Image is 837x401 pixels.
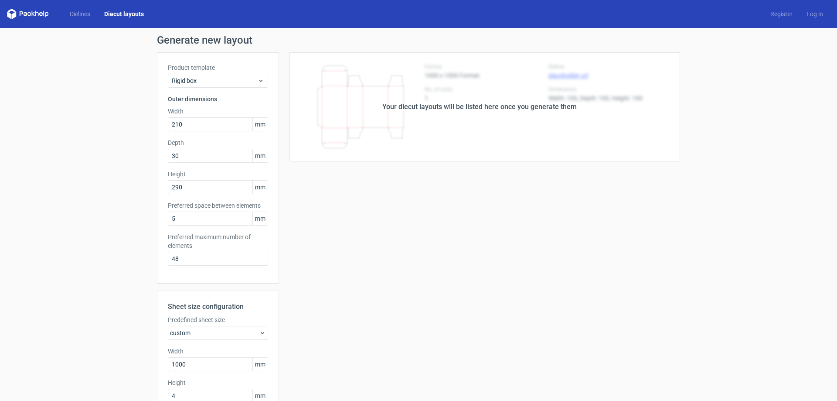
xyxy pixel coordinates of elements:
[168,63,268,72] label: Product template
[168,138,268,147] label: Depth
[168,347,268,356] label: Width
[252,149,268,162] span: mm
[172,76,258,85] span: Rigid box
[168,378,268,387] label: Height
[168,170,268,178] label: Height
[252,181,268,194] span: mm
[168,107,268,116] label: Width
[800,10,830,18] a: Log in
[168,315,268,324] label: Predefined sheet size
[168,302,268,312] h2: Sheet size configuration
[97,10,151,18] a: Diecut layouts
[252,358,268,371] span: mm
[252,212,268,225] span: mm
[252,118,268,131] span: mm
[168,326,268,340] div: custom
[157,35,680,45] h1: Generate new layout
[382,102,577,112] div: Your diecut layouts will be listed here once you generate them
[63,10,97,18] a: Dielines
[763,10,800,18] a: Register
[168,95,268,103] h3: Outer dimensions
[168,233,268,250] label: Preferred maximum number of elements
[168,357,268,371] input: custom
[168,201,268,210] label: Preferred space between elements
